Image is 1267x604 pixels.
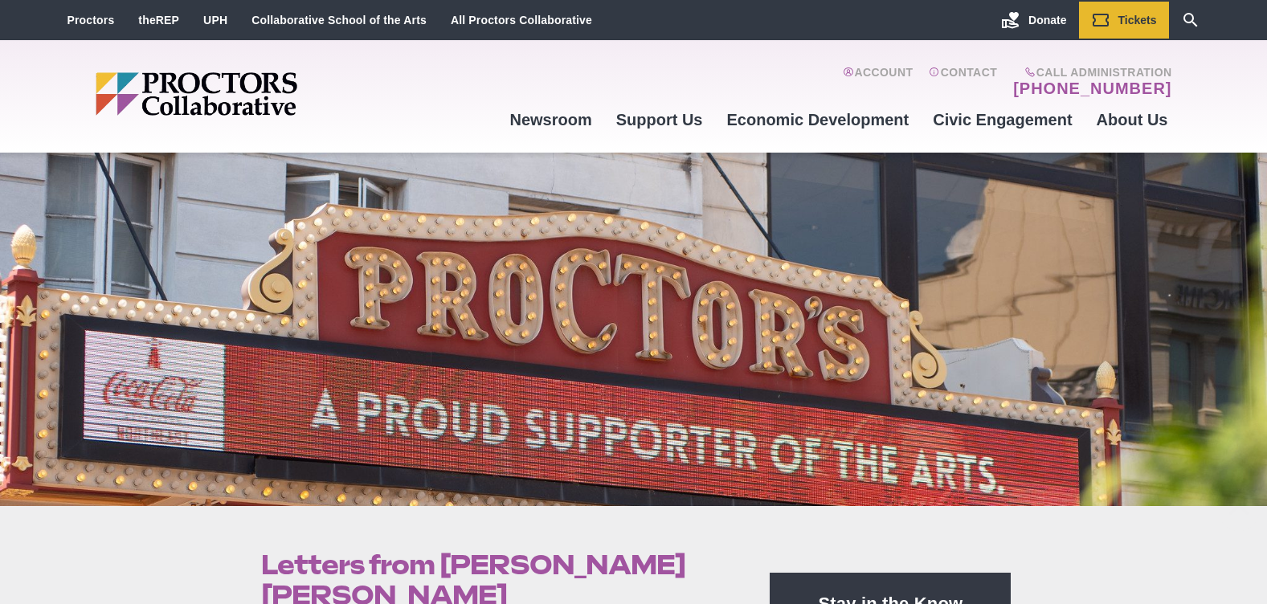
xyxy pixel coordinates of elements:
a: Economic Development [715,98,922,141]
a: [PHONE_NUMBER] [1013,79,1171,98]
span: Tickets [1118,14,1157,27]
img: Proctors logo [96,72,421,116]
a: Newsroom [497,98,603,141]
a: Support Us [604,98,715,141]
a: UPH [203,14,227,27]
a: Donate [989,2,1078,39]
a: theREP [138,14,179,27]
a: About Us [1085,98,1180,141]
a: Collaborative School of the Arts [251,14,427,27]
a: Proctors [67,14,115,27]
a: Back to Top [1219,492,1251,524]
a: Contact [929,66,997,98]
a: Civic Engagement [921,98,1084,141]
a: Search [1169,2,1212,39]
a: Tickets [1079,2,1169,39]
a: Account [843,66,913,98]
span: Donate [1028,14,1066,27]
a: All Proctors Collaborative [451,14,592,27]
span: Call Administration [1008,66,1171,79]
